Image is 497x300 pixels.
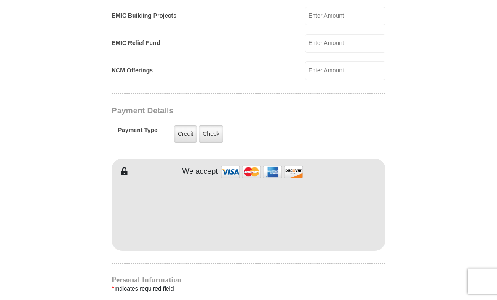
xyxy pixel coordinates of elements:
[199,126,223,143] label: Check
[305,62,385,80] input: Enter Amount
[112,106,326,116] h3: Payment Details
[182,167,218,177] h4: We accept
[112,284,385,295] div: Indicates required field
[305,35,385,53] input: Enter Amount
[112,39,160,48] label: EMIC Relief Fund
[112,12,176,21] label: EMIC Building Projects
[112,277,385,284] h4: Personal Information
[305,7,385,26] input: Enter Amount
[112,66,153,75] label: KCM Offerings
[118,127,158,138] h5: Payment Type
[220,163,304,181] img: credit cards accepted
[174,126,197,143] label: Credit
